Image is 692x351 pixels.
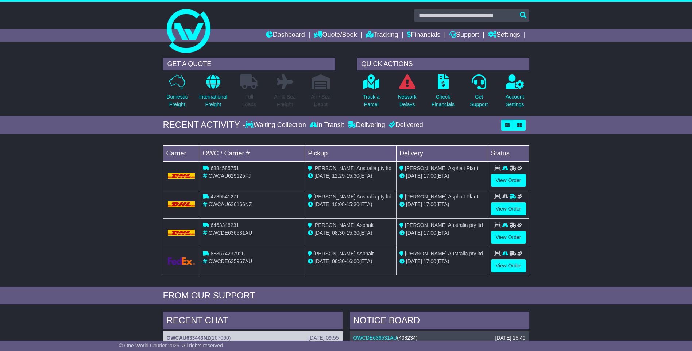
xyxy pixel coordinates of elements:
p: Account Settings [506,93,524,108]
a: InternationalFreight [199,74,228,112]
span: 17:00 [424,201,436,207]
span: [DATE] [406,258,422,264]
a: View Order [491,202,526,215]
span: 4789541271 [210,194,239,200]
a: Tracking [366,29,398,42]
div: ( ) [353,335,526,341]
a: Financials [407,29,440,42]
p: Track a Parcel [363,93,380,108]
p: Check Financials [432,93,455,108]
img: GetCarrierServiceLogo [168,257,195,265]
span: 17:00 [424,173,436,179]
span: 6463348231 [210,222,239,228]
div: ( ) [167,335,339,341]
div: RECENT CHAT [163,312,343,331]
span: [DATE] [406,230,422,236]
span: [DATE] [314,258,330,264]
div: [DATE] 15:40 [495,335,525,341]
span: OWCAU629125FJ [208,173,251,179]
div: GET A QUOTE [163,58,335,70]
td: Carrier [163,145,200,161]
span: [DATE] [314,173,330,179]
span: 883674237926 [210,251,244,256]
a: OWCDE636531AU [353,335,397,341]
span: OWCAU636166NZ [208,201,252,207]
span: [PERSON_NAME] Australia pty ltd [405,251,483,256]
a: View Order [491,259,526,272]
span: 17:00 [424,230,436,236]
div: QUICK ACTIONS [357,58,529,70]
a: Support [449,29,479,42]
div: (ETA) [399,172,485,180]
span: 6334585751 [210,165,239,171]
a: OWCAU633443NZ [167,335,210,341]
a: CheckFinancials [431,74,455,112]
span: © One World Courier 2025. All rights reserved. [119,343,224,348]
div: RECENT ACTIVITY - [163,120,246,130]
div: In Transit [308,121,346,129]
span: [DATE] [314,201,330,207]
img: DHL.png [168,230,195,236]
div: - (ETA) [308,258,393,265]
span: [PERSON_NAME] Asphalt Plant [405,194,478,200]
td: Pickup [305,145,397,161]
span: [PERSON_NAME] Asphalt [313,222,374,228]
td: OWC / Carrier # [200,145,305,161]
span: 10:08 [332,201,345,207]
div: - (ETA) [308,201,393,208]
td: Status [488,145,529,161]
div: (ETA) [399,258,485,265]
div: Delivering [346,121,387,129]
a: Quote/Book [314,29,357,42]
span: [DATE] [314,230,330,236]
span: [DATE] [406,173,422,179]
div: (ETA) [399,201,485,208]
div: FROM OUR SUPPORT [163,290,529,301]
a: NetworkDelays [397,74,417,112]
img: DHL.png [168,173,195,179]
span: 16:00 [347,258,359,264]
span: 15:30 [347,173,359,179]
p: Network Delays [398,93,416,108]
div: NOTICE BOARD [350,312,529,331]
a: GetSupport [469,74,488,112]
p: International Freight [199,93,227,108]
div: - (ETA) [308,172,393,180]
span: OWCDE636531AU [208,230,252,236]
div: [DATE] 09:55 [308,335,339,341]
span: 408234 [399,335,416,341]
p: Get Support [470,93,488,108]
span: [PERSON_NAME] Australia pty ltd [405,222,483,228]
img: DHL.png [168,201,195,207]
a: Settings [488,29,520,42]
a: AccountSettings [505,74,525,112]
span: 17:00 [424,258,436,264]
p: Air & Sea Freight [274,93,296,108]
div: Delivered [387,121,423,129]
p: Full Loads [240,93,258,108]
p: Air / Sea Depot [311,93,331,108]
span: 15:30 [347,230,359,236]
a: View Order [491,174,526,187]
span: 207060 [212,335,229,341]
a: View Order [491,231,526,244]
span: [PERSON_NAME] Australia pty ltd [313,194,391,200]
div: - (ETA) [308,229,393,237]
div: (ETA) [399,229,485,237]
p: Domestic Freight [166,93,188,108]
span: [PERSON_NAME] Asphalt Plant [405,165,478,171]
td: Delivery [396,145,488,161]
span: 15:30 [347,201,359,207]
div: Waiting Collection [245,121,308,129]
span: [PERSON_NAME] Asphalt [313,251,374,256]
span: [DATE] [406,201,422,207]
a: Dashboard [266,29,305,42]
a: DomesticFreight [166,74,188,112]
span: 08:30 [332,230,345,236]
span: 08:30 [332,258,345,264]
span: 12:29 [332,173,345,179]
span: [PERSON_NAME] Australia pty ltd [313,165,391,171]
a: Track aParcel [363,74,380,112]
span: OWCDE635967AU [208,258,252,264]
